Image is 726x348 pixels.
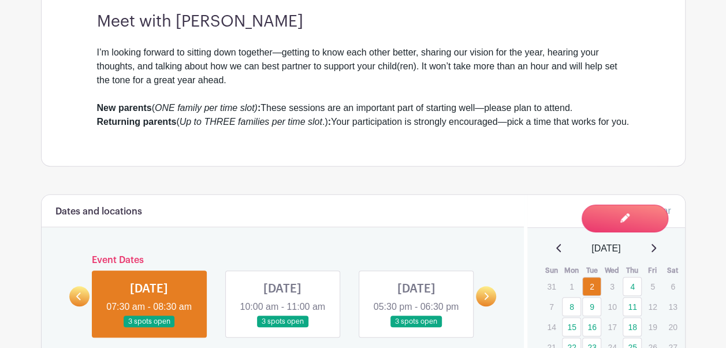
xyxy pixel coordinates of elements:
a: 16 [582,317,601,336]
p: 6 [663,277,682,295]
a: 2 [582,277,601,296]
a: 9 [582,297,601,316]
th: Fri [642,265,662,276]
em: Up to THREE families per time slot [180,117,322,127]
a: 8 [562,297,581,316]
th: Wed [602,265,622,276]
p: 7 [542,298,561,316]
th: Thu [622,265,642,276]
strong: New parents [97,103,152,113]
th: Sat [662,265,683,276]
p: 3 [602,277,621,295]
strong: : [328,117,331,127]
em: ONE [155,103,175,113]
span: [DATE] [591,242,620,256]
h6: Dates and locations [55,206,142,217]
p: 31 [542,277,561,295]
a: 11 [623,297,642,316]
div: I’m looking forward to sitting down together—getting to know each other better, sharing our visio... [97,46,630,101]
a: 18 [623,317,642,336]
a: 4 [623,277,642,296]
em: family per time slot) [177,103,258,113]
p: 10 [602,298,621,316]
p: 12 [643,298,662,316]
p: 14 [542,318,561,336]
p: 5 [643,277,662,295]
a: 15 [562,317,581,336]
a: Hide Calendar [604,206,671,216]
th: Tue [582,265,602,276]
p: 1 [562,277,581,295]
p: 17 [602,318,621,336]
p: 20 [663,318,682,336]
strong: : [258,103,260,113]
strong: Returning parents [97,117,177,127]
p: 13 [663,298,682,316]
h6: Event Dates [90,255,476,266]
th: Sun [541,265,561,276]
div: ( These sessions are an important part of starting well—please plan to attend. ( .) Your particip... [97,101,630,129]
p: 19 [643,318,662,336]
h3: Meet with [PERSON_NAME] [97,12,630,32]
th: Mon [561,265,582,276]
